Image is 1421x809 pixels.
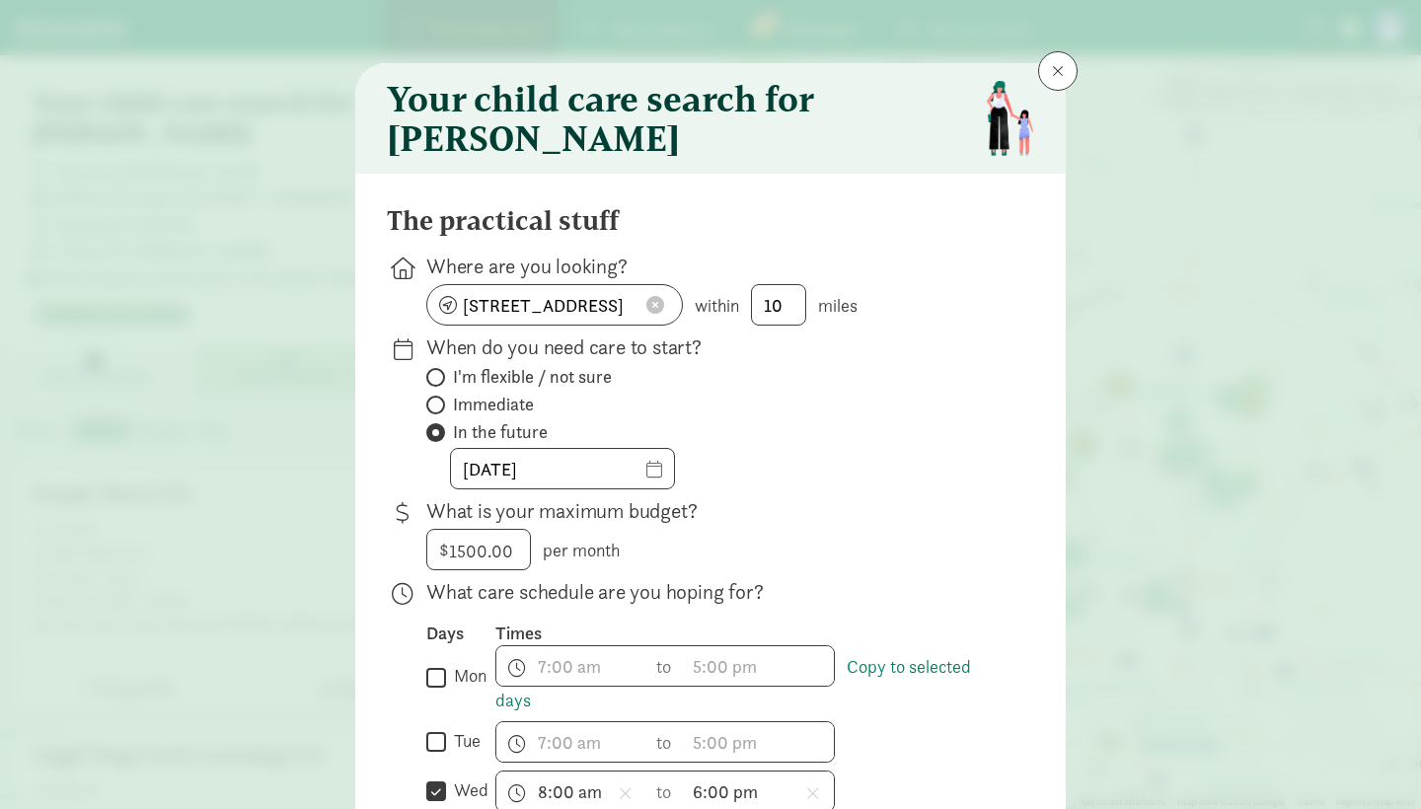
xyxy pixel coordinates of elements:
[543,539,620,561] span: per month
[387,79,971,158] h3: Your child care search for [PERSON_NAME]
[426,497,1003,525] p: What is your maximum budget?
[453,365,612,389] span: I'm flexible / not sure
[446,664,486,688] label: mon
[426,578,1003,606] p: What care schedule are you hoping for?
[496,646,646,686] input: 7:00 am
[446,729,481,753] label: tue
[496,722,646,762] input: 7:00 am
[446,778,488,802] label: wed
[427,285,682,325] input: enter zipcode or address
[656,729,674,756] span: to
[495,622,1003,645] div: Times
[684,722,834,762] input: 5:00 pm
[426,333,1003,361] p: When do you need care to start?
[453,420,548,444] span: In the future
[656,778,674,805] span: to
[684,646,834,686] input: 5:00 pm
[818,294,858,317] span: miles
[453,393,534,416] span: Immediate
[426,253,1003,280] p: Where are you looking?
[387,205,619,237] h4: The practical stuff
[426,622,495,645] div: Days
[695,294,739,317] span: within
[656,653,674,680] span: to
